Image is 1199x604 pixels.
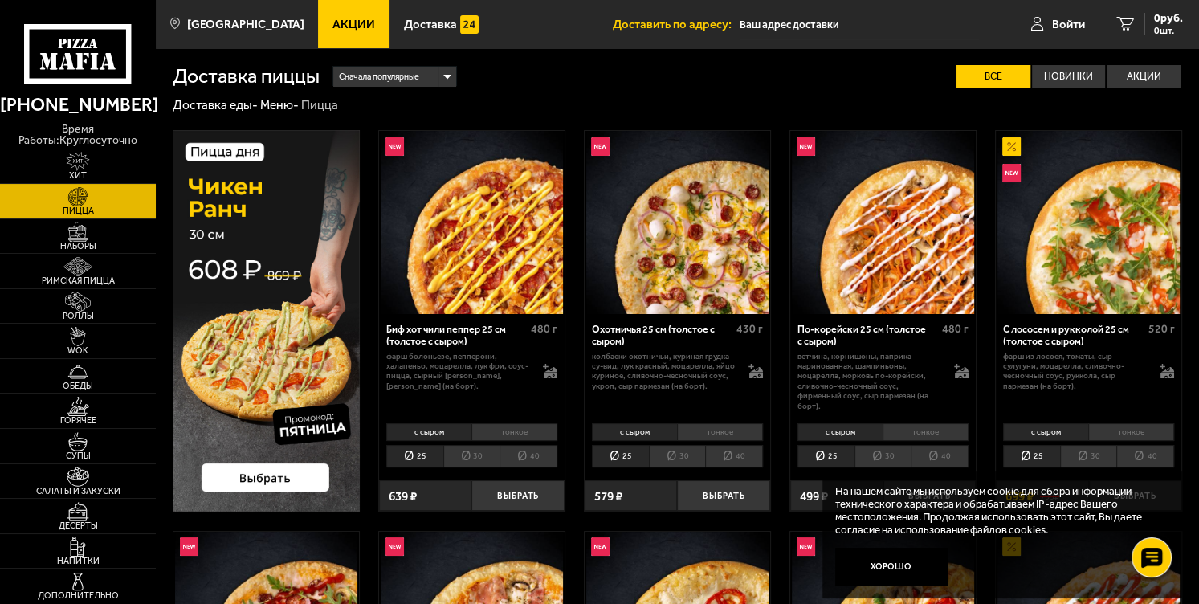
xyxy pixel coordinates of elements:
a: НовинкаПо-корейски 25 см (толстое с сыром) [790,131,976,314]
img: Биф хот чили пеппер 25 см (толстое с сыром) [381,131,564,314]
li: с сыром [1003,423,1088,442]
li: 40 [705,445,763,467]
a: АкционныйНовинкаС лососем и рукколой 25 см (толстое с сыром) [996,131,1181,314]
li: 25 [797,445,854,467]
span: Доставить по адресу: [613,18,740,31]
li: с сыром [386,423,471,442]
li: 25 [1003,445,1060,467]
label: Новинки [1032,65,1106,88]
span: 0 шт. [1154,26,1183,35]
li: 30 [1060,445,1117,467]
li: 30 [443,445,500,467]
div: Охотничья 25 см (толстое с сыром) [592,324,733,348]
img: 15daf4d41897b9f0e9f617042186c801.svg [460,15,479,34]
img: Новинка [385,137,404,156]
span: 480 г [531,322,557,336]
span: 520 г [1148,322,1174,336]
img: По-корейски 25 см (толстое с сыром) [792,131,975,314]
span: 0 руб. [1154,13,1183,24]
img: Новинка [180,537,198,556]
div: С лососем и рукколой 25 см (толстое с сыром) [1003,324,1144,348]
li: 40 [500,445,557,467]
button: Хорошо [835,548,948,586]
img: Новинка [797,537,815,556]
span: Сначала популярные [339,65,419,89]
li: с сыром [797,423,883,442]
p: фарш болоньезе, пепперони, халапеньо, моцарелла, лук фри, соус-пицца, сырный [PERSON_NAME], [PERS... [386,352,531,392]
span: 499 ₽ [800,490,828,503]
li: 25 [386,445,443,467]
img: Новинка [591,537,610,556]
p: ветчина, корнишоны, паприка маринованная, шампиньоны, моцарелла, морковь по-корейски, сливочно-че... [797,352,942,412]
img: Новинка [797,137,815,156]
h1: Доставка пиццы [173,67,320,87]
img: Новинка [385,537,404,556]
a: Доставка еды- [173,97,258,112]
li: тонкое [471,423,557,442]
span: [GEOGRAPHIC_DATA] [187,18,304,31]
li: тонкое [677,423,763,442]
li: 40 [911,445,969,467]
img: Новинка [591,137,610,156]
img: Новинка [1002,164,1021,182]
a: НовинкаОхотничья 25 см (толстое с сыром) [585,131,770,314]
li: 25 [592,445,649,467]
span: Войти [1052,18,1085,31]
li: с сыром [592,423,677,442]
span: 480 г [942,322,969,336]
p: фарш из лосося, томаты, сыр сулугуни, моцарелла, сливочно-чесночный соус, руккола, сыр пармезан (... [1003,352,1148,392]
li: тонкое [1088,423,1174,442]
span: 639 ₽ [389,490,417,503]
li: 30 [649,445,706,467]
a: Меню- [260,97,299,112]
li: 30 [854,445,911,467]
button: Выбрать [471,480,564,511]
img: Акционный [1002,137,1021,156]
span: Акции [332,18,375,31]
span: 579 ₽ [594,490,622,503]
div: По-корейски 25 см (толстое с сыром) [797,324,939,348]
p: колбаски охотничьи, куриная грудка су-вид, лук красный, моцарелла, яйцо куриное, сливочно-чесночн... [592,352,736,392]
div: Пицца [301,97,338,113]
button: Выбрать [677,480,769,511]
a: НовинкаБиф хот чили пеппер 25 см (толстое с сыром) [379,131,565,314]
label: Все [956,65,1030,88]
span: Доставка [404,18,457,31]
li: тонкое [883,423,969,442]
div: Биф хот чили пеппер 25 см (толстое с сыром) [386,324,528,348]
li: 40 [1116,445,1174,467]
span: 430 г [736,322,763,336]
p: На нашем сайте мы используем cookie для сбора информации технического характера и обрабатываем IP... [835,484,1160,537]
label: Акции [1107,65,1181,88]
img: С лососем и рукколой 25 см (толстое с сыром) [997,131,1181,314]
input: Ваш адрес доставки [740,10,980,39]
img: Охотничья 25 см (толстое с сыром) [586,131,769,314]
